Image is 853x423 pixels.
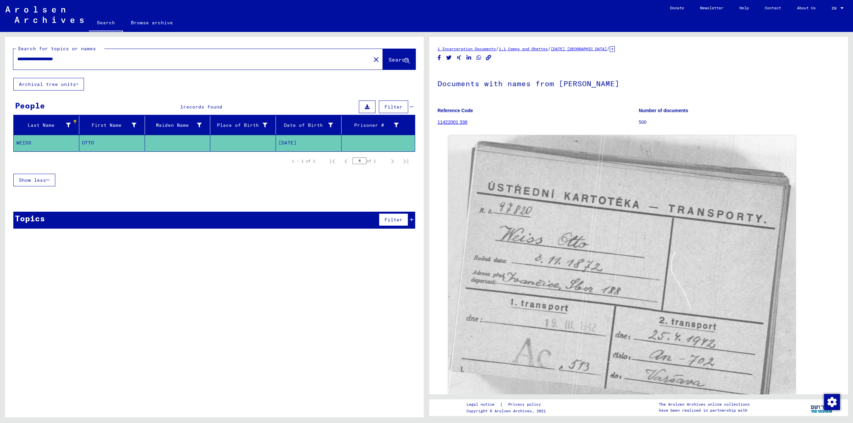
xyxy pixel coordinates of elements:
div: Last Name [16,120,79,130]
button: Last page [399,154,413,168]
span: / [496,46,499,52]
button: Share on WhatsApp [475,54,482,62]
a: Legal notice [466,401,500,408]
img: Change consent [824,394,840,410]
button: Copy link [485,54,492,62]
h1: Documents with names from [PERSON_NAME] [437,68,840,98]
button: Archival tree units [13,78,84,91]
div: First Name [82,122,136,129]
p: The Arolsen Archives online collections [659,401,750,407]
a: Search [89,15,123,32]
button: Share on Xing [455,54,462,62]
button: Next page [386,154,399,168]
div: Maiden Name [148,122,202,129]
span: Filter [385,217,403,223]
mat-header-cell: Place of Birth [210,116,276,134]
a: 1 Incarceration Documents [437,46,496,51]
p: Copyright © Arolsen Archives, 2021 [466,408,549,414]
div: | [466,401,549,408]
button: Search [383,49,416,70]
a: 1.1 Camps and Ghettos [499,46,548,51]
button: Share on Twitter [445,54,452,62]
div: Maiden Name [148,120,210,130]
img: yv_logo.png [809,399,834,416]
button: Show less [13,174,55,186]
div: People [15,100,45,111]
a: Privacy policy [503,401,549,408]
button: Share on LinkedIn [465,54,472,62]
button: Clear [370,53,383,66]
mat-cell: OTTO [79,135,145,151]
span: / [607,46,610,52]
mat-cell: WEISS [14,135,79,151]
button: Previous page [339,154,353,168]
mat-header-cell: Maiden Name [145,116,211,134]
div: First Name [82,120,145,130]
button: First page [326,154,339,168]
button: Share on Facebook [436,54,443,62]
a: 11422001 338 [437,119,467,125]
div: Last Name [16,122,71,129]
mat-header-cell: Date of Birth [276,116,342,134]
b: Number of documents [639,108,688,113]
mat-header-cell: Prisoner # [342,116,415,134]
p: 500 [639,119,840,126]
div: Place of Birth [213,122,267,129]
div: Date of Birth [279,122,333,129]
a: [DATE] [GEOGRAPHIC_DATA] [551,46,607,51]
span: records found [183,104,222,110]
span: Search [389,56,409,63]
div: Date of Birth [279,120,341,130]
div: Prisoner # [344,120,407,130]
mat-icon: close [372,56,380,64]
div: Place of Birth [213,120,276,130]
button: Filter [379,213,408,226]
a: Browse archive [123,15,181,31]
div: Topics [15,212,45,224]
div: 1 – 1 of 1 [292,158,315,164]
span: Show less [19,177,46,183]
mat-header-cell: First Name [79,116,145,134]
mat-header-cell: Last Name [14,116,79,134]
mat-label: Search for topics or names [18,46,96,52]
div: Prisoner # [344,122,399,129]
span: 1 [180,104,183,110]
span: Filter [385,104,403,110]
b: Reference Code [437,108,473,113]
div: Change consent [824,394,840,410]
span: EN [832,6,839,11]
div: of 1 [353,158,386,164]
span: / [548,46,551,52]
img: 001.jpg [448,135,796,413]
p: have been realized in partnership with [659,407,750,413]
img: Arolsen_neg.svg [5,6,84,23]
button: Filter [379,101,408,113]
mat-cell: [DATE] [276,135,342,151]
